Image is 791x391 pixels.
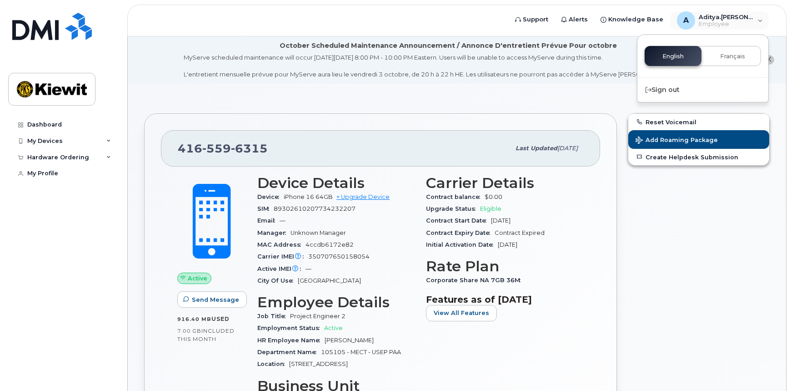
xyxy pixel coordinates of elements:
[257,361,289,367] span: Location
[257,325,324,331] span: Employment Status
[720,53,745,60] span: Français
[192,295,239,304] span: Send Message
[591,73,784,347] iframe: Messenger
[211,315,230,322] span: used
[284,193,333,200] span: iPhone 16 64GB
[177,316,211,322] span: 916.40 MB
[257,313,290,320] span: Job Title
[426,277,525,284] span: Corporate Share NA 7GB 36M
[485,193,502,200] span: $0.00
[426,258,584,274] h3: Rate Plan
[495,229,545,236] span: Contract Expired
[324,325,343,331] span: Active
[257,193,284,200] span: Device
[426,217,491,224] span: Contract Start Date
[480,205,501,212] span: Eligible
[257,294,415,310] h3: Employee Details
[257,277,298,284] span: City Of Use
[426,241,498,248] span: Initial Activation Date
[321,349,401,355] span: 105105 - MECT - USEP PAA
[298,277,361,284] span: [GEOGRAPHIC_DATA]
[257,337,325,344] span: HR Employee Name
[325,337,374,344] span: [PERSON_NAME]
[308,253,370,260] span: 350707650158054
[184,53,713,79] div: MyServe scheduled maintenance will occur [DATE][DATE] 8:00 PM - 10:00 PM Eastern. Users will be u...
[177,328,201,334] span: 7.00 GB
[257,241,305,248] span: MAC Address
[305,241,354,248] span: 4ccdb6172e82
[257,217,280,224] span: Email
[257,205,274,212] span: SIM
[202,142,231,155] span: 559
[751,351,784,384] iframe: Messenger Launcher
[231,142,268,155] span: 6315
[257,175,415,191] h3: Device Details
[426,205,480,212] span: Upgrade Status
[289,361,348,367] span: [STREET_ADDRESS]
[257,229,290,236] span: Manager
[274,205,355,212] span: 89302610207734232207
[516,145,557,152] span: Last updated
[177,291,247,308] button: Send Message
[498,241,517,248] span: [DATE]
[426,294,584,305] h3: Features as of [DATE]
[257,253,308,260] span: Carrier IMEI
[178,142,268,155] span: 416
[177,327,235,342] span: included this month
[305,265,311,272] span: —
[434,309,489,317] span: View All Features
[290,313,345,320] span: Project Engineer 2
[280,41,617,51] div: October Scheduled Maintenance Announcement / Annonce D'entretient Prévue Pour octobre
[336,193,390,200] a: + Upgrade Device
[188,274,207,283] span: Active
[426,229,495,236] span: Contract Expiry Date
[426,193,485,200] span: Contract balance
[557,145,578,152] span: [DATE]
[257,265,305,272] span: Active IMEI
[280,217,285,224] span: —
[426,305,497,321] button: View All Features
[491,217,511,224] span: [DATE]
[257,349,321,355] span: Department Name
[426,175,584,191] h3: Carrier Details
[290,229,346,236] span: Unknown Manager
